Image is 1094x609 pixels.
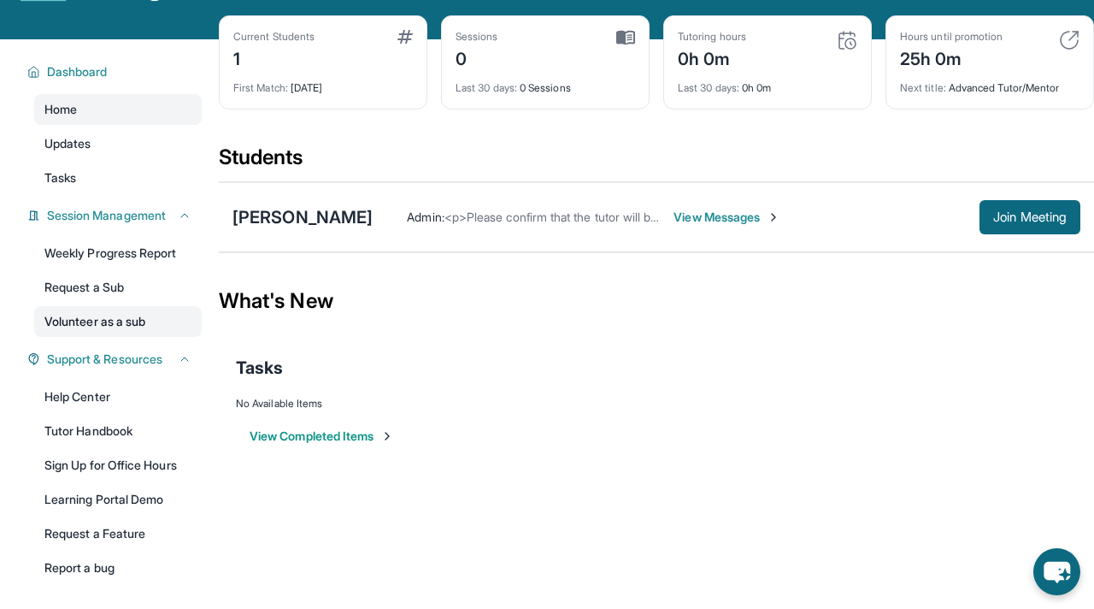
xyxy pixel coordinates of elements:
[678,81,739,94] span: Last 30 days :
[34,238,202,269] a: Weekly Progress Report
[34,272,202,303] a: Request a Sub
[456,81,517,94] span: Last 30 days :
[678,44,746,71] div: 0h 0m
[444,210,1062,224] span: <p>Please confirm that the tutor will be able to attend your first assigned meeting time before j...
[678,30,746,44] div: Tutoring hours
[219,144,1094,181] div: Students
[34,163,202,193] a: Tasks
[979,200,1080,234] button: Join Meeting
[34,450,202,481] a: Sign Up for Office Hours
[34,128,202,159] a: Updates
[456,30,498,44] div: Sessions
[233,44,315,71] div: 1
[456,71,635,95] div: 0 Sessions
[47,63,108,80] span: Dashboard
[900,30,1003,44] div: Hours until promotion
[678,71,857,95] div: 0h 0m
[34,518,202,549] a: Request a Feature
[673,209,780,226] span: View Messages
[47,207,166,224] span: Session Management
[34,94,202,125] a: Home
[236,397,1077,411] div: No Available Items
[44,101,77,118] span: Home
[233,71,413,95] div: [DATE]
[616,30,635,45] img: card
[407,210,444,224] span: Admin :
[34,484,202,515] a: Learning Portal Demo
[233,30,315,44] div: Current Students
[44,135,91,152] span: Updates
[993,212,1067,222] span: Join Meeting
[397,30,413,44] img: card
[900,44,1003,71] div: 25h 0m
[34,416,202,446] a: Tutor Handbook
[837,30,857,50] img: card
[34,306,202,337] a: Volunteer as a sub
[47,351,162,368] span: Support & Resources
[767,210,780,224] img: Chevron-Right
[219,263,1094,339] div: What's New
[40,63,191,80] button: Dashboard
[233,81,288,94] span: First Match :
[900,71,1079,95] div: Advanced Tutor/Mentor
[1033,548,1080,595] button: chat-button
[44,169,76,186] span: Tasks
[34,381,202,412] a: Help Center
[40,207,191,224] button: Session Management
[232,205,373,229] div: [PERSON_NAME]
[1059,30,1079,50] img: card
[456,44,498,71] div: 0
[900,81,946,94] span: Next title :
[236,356,283,380] span: Tasks
[40,351,191,368] button: Support & Resources
[34,553,202,583] a: Report a bug
[250,428,394,445] button: View Completed Items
